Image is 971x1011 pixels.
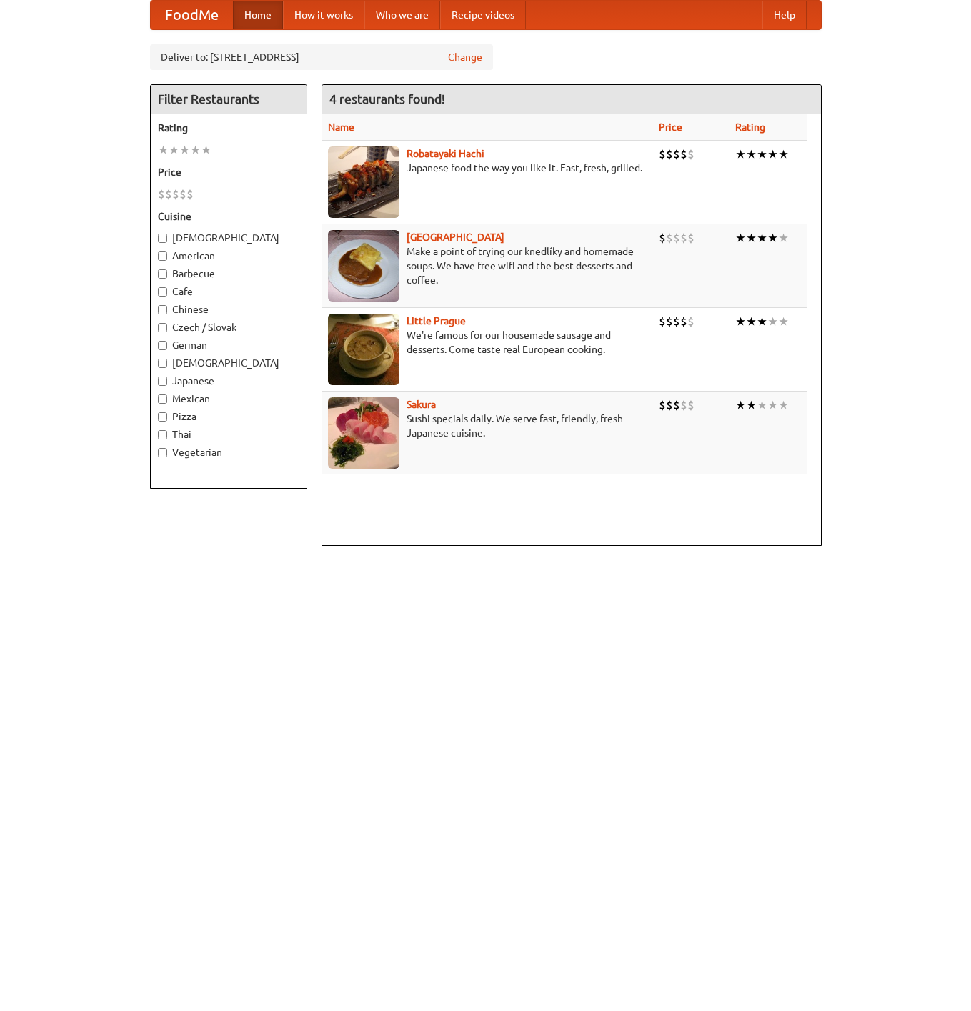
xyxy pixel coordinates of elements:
[201,142,211,158] li: ★
[158,231,299,245] label: [DEMOGRAPHIC_DATA]
[659,397,666,413] li: $
[329,92,445,106] ng-pluralize: 4 restaurants found!
[158,142,169,158] li: ★
[158,374,299,388] label: Japanese
[680,146,687,162] li: $
[158,251,167,261] input: American
[158,323,167,332] input: Czech / Slovak
[666,397,673,413] li: $
[179,186,186,202] li: $
[659,230,666,246] li: $
[158,269,167,279] input: Barbecue
[666,314,673,329] li: $
[746,146,757,162] li: ★
[158,448,167,457] input: Vegetarian
[158,305,167,314] input: Chinese
[735,314,746,329] li: ★
[687,146,694,162] li: $
[407,399,436,410] a: Sakura
[778,230,789,246] li: ★
[778,397,789,413] li: ★
[735,230,746,246] li: ★
[158,409,299,424] label: Pizza
[407,315,466,327] a: Little Prague
[190,142,201,158] li: ★
[158,356,299,370] label: [DEMOGRAPHIC_DATA]
[680,397,687,413] li: $
[767,146,778,162] li: ★
[687,314,694,329] li: $
[158,320,299,334] label: Czech / Slovak
[666,146,673,162] li: $
[158,302,299,317] label: Chinese
[158,394,167,404] input: Mexican
[150,44,493,70] div: Deliver to: [STREET_ADDRESS]
[757,314,767,329] li: ★
[158,359,167,368] input: [DEMOGRAPHIC_DATA]
[440,1,526,29] a: Recipe videos
[687,230,694,246] li: $
[158,338,299,352] label: German
[158,377,167,386] input: Japanese
[448,50,482,64] a: Change
[778,314,789,329] li: ★
[283,1,364,29] a: How it works
[746,397,757,413] li: ★
[158,165,299,179] h5: Price
[151,1,233,29] a: FoodMe
[328,412,648,440] p: Sushi specials daily. We serve fast, friendly, fresh Japanese cuisine.
[680,230,687,246] li: $
[659,314,666,329] li: $
[158,412,167,422] input: Pizza
[757,230,767,246] li: ★
[233,1,283,29] a: Home
[328,314,399,385] img: littleprague.jpg
[659,121,682,133] a: Price
[407,231,504,243] a: [GEOGRAPHIC_DATA]
[673,146,680,162] li: $
[158,186,165,202] li: $
[328,230,399,302] img: czechpoint.jpg
[158,284,299,299] label: Cafe
[328,244,648,287] p: Make a point of trying our knedlíky and homemade soups. We have free wifi and the best desserts a...
[328,146,399,218] img: robatayaki.jpg
[158,267,299,281] label: Barbecue
[158,341,167,350] input: German
[767,397,778,413] li: ★
[687,397,694,413] li: $
[158,209,299,224] h5: Cuisine
[767,230,778,246] li: ★
[172,186,179,202] li: $
[151,85,307,114] h4: Filter Restaurants
[673,314,680,329] li: $
[757,397,767,413] li: ★
[767,314,778,329] li: ★
[328,121,354,133] a: Name
[158,430,167,439] input: Thai
[364,1,440,29] a: Who we are
[158,427,299,442] label: Thai
[169,142,179,158] li: ★
[407,148,484,159] b: Robatayaki Hachi
[158,234,167,243] input: [DEMOGRAPHIC_DATA]
[778,146,789,162] li: ★
[735,121,765,133] a: Rating
[673,230,680,246] li: $
[328,161,648,175] p: Japanese food the way you like it. Fast, fresh, grilled.
[158,392,299,406] label: Mexican
[158,445,299,459] label: Vegetarian
[186,186,194,202] li: $
[179,142,190,158] li: ★
[673,397,680,413] li: $
[735,397,746,413] li: ★
[659,146,666,162] li: $
[666,230,673,246] li: $
[757,146,767,162] li: ★
[680,314,687,329] li: $
[158,121,299,135] h5: Rating
[746,314,757,329] li: ★
[328,328,648,357] p: We're famous for our housemade sausage and desserts. Come taste real European cooking.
